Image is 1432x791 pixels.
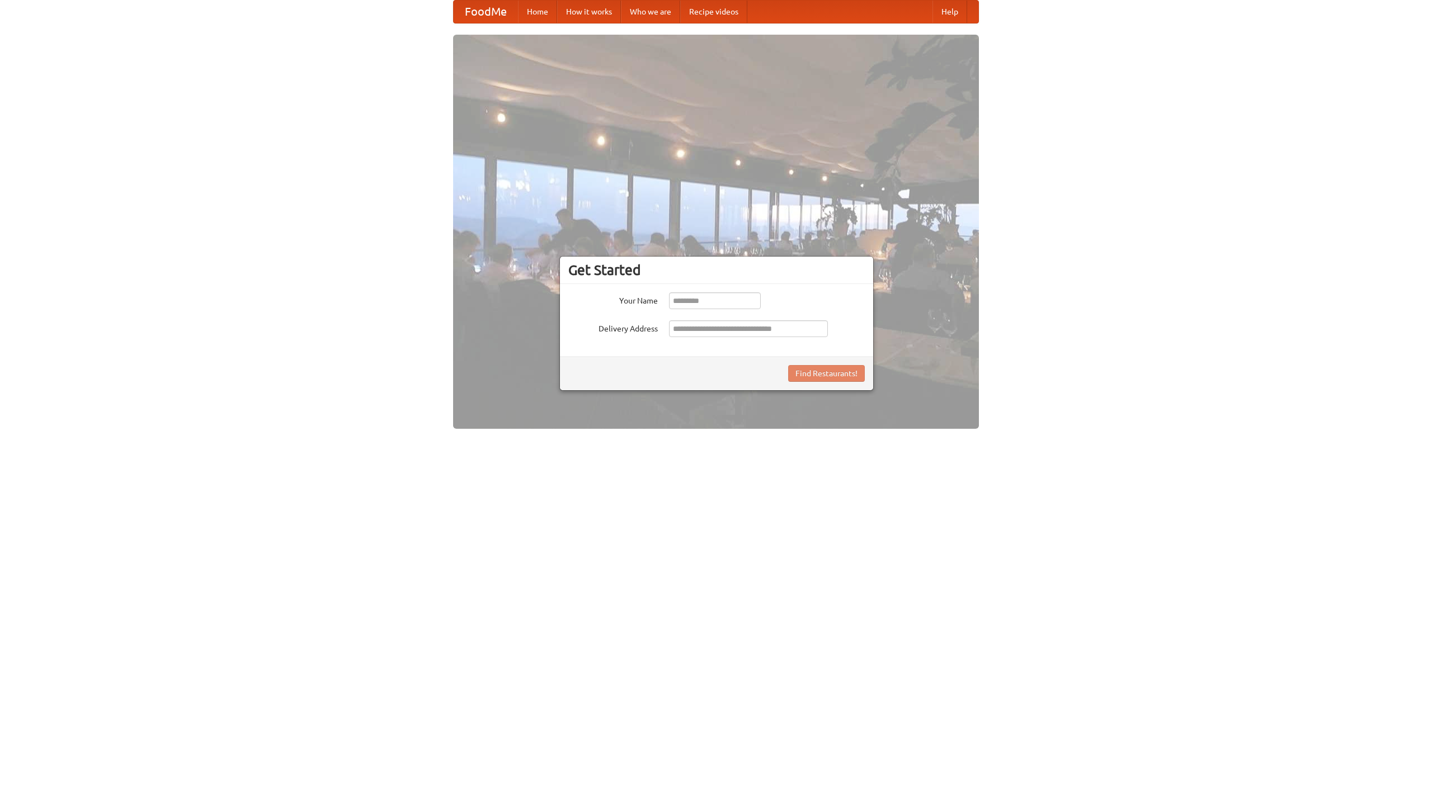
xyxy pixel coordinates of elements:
a: FoodMe [454,1,518,23]
button: Find Restaurants! [788,365,865,382]
h3: Get Started [568,262,865,278]
a: Who we are [621,1,680,23]
a: How it works [557,1,621,23]
a: Home [518,1,557,23]
a: Recipe videos [680,1,747,23]
label: Delivery Address [568,320,658,334]
label: Your Name [568,292,658,306]
a: Help [932,1,967,23]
